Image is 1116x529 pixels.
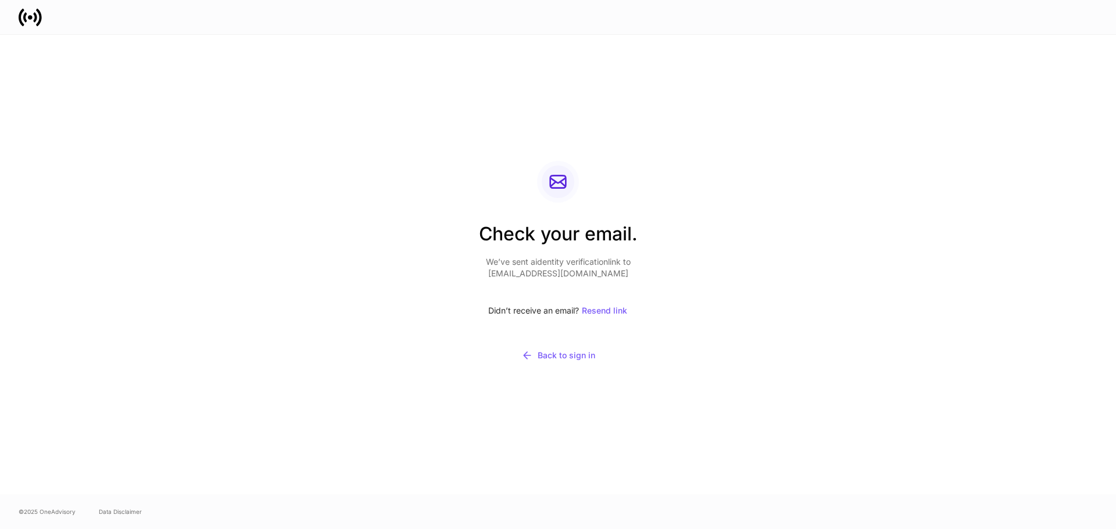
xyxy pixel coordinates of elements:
[582,307,627,315] div: Resend link
[581,298,628,323] button: Resend link
[99,507,142,516] a: Data Disclaimer
[479,298,638,323] div: Didn’t receive an email?
[479,221,638,256] h2: Check your email.
[521,350,595,361] div: Back to sign in
[479,342,638,369] button: Back to sign in
[19,507,76,516] span: © 2025 OneAdvisory
[479,256,638,279] p: We’ve sent a identity verification link to [EMAIL_ADDRESS][DOMAIN_NAME]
